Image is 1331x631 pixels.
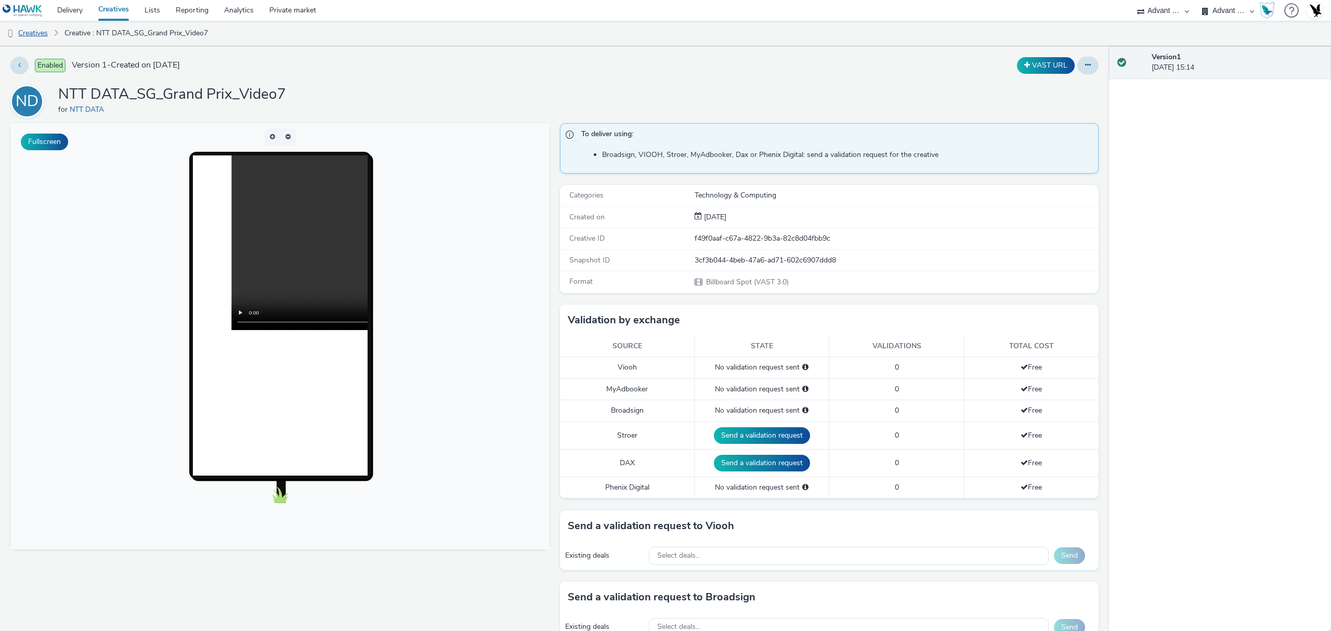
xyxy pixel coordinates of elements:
[895,430,899,440] span: 0
[1021,362,1042,372] span: Free
[565,550,644,561] div: Existing deals
[569,277,593,286] span: Format
[702,212,726,222] div: Creation 26 September 2025, 15:14
[1152,52,1323,73] div: [DATE] 15:14
[895,458,899,468] span: 0
[802,405,808,416] div: Please select a deal below and click on Send to send a validation request to Broadsign.
[895,405,899,415] span: 0
[1021,405,1042,415] span: Free
[700,362,824,373] div: No validation request sent
[1259,2,1275,19] img: Hawk Academy
[58,85,286,104] h1: NTT DATA_SG_Grand Prix_Video7
[829,336,964,357] th: Validations
[1021,430,1042,440] span: Free
[1152,52,1181,62] strong: Version 1
[700,384,824,395] div: No validation request sent
[602,150,1093,160] li: Broadsign, VIOOH, Stroer, MyAdbooker, Dax or Phenix Digital: send a validation request for the cr...
[560,422,695,449] td: Stroer
[802,362,808,373] div: Please select a deal below and click on Send to send a validation request to Viooh.
[895,482,899,492] span: 0
[1017,57,1075,74] button: VAST URL
[802,482,808,493] div: Please select a deal below and click on Send to send a validation request to Phenix Digital.
[10,96,48,106] a: ND
[657,551,700,560] span: Select deals...
[700,482,824,493] div: No validation request sent
[695,233,1098,244] div: f49f0aaf-c67a-4822-9b3a-82c8d04fbb9c
[702,212,726,222] span: [DATE]
[568,589,755,605] h3: Send a validation request to Broadsign
[1259,2,1279,19] a: Hawk Academy
[70,104,108,114] a: NTT DATA
[569,212,605,222] span: Created on
[1021,482,1042,492] span: Free
[1054,547,1085,564] button: Send
[568,312,680,328] h3: Validation by exchange
[568,518,734,534] h3: Send a validation request to Viooh
[21,134,68,150] button: Fullscreen
[695,190,1098,201] div: Technology & Computing
[58,104,70,114] span: for
[569,190,604,200] span: Categories
[802,384,808,395] div: Please select a deal below and click on Send to send a validation request to MyAdbooker.
[560,449,695,477] td: DAX
[59,21,213,46] a: Creative : NTT DATA_SG_Grand Prix_Video7
[5,29,16,39] img: dooh
[700,405,824,416] div: No validation request sent
[895,384,899,394] span: 0
[1014,57,1077,74] div: Duplicate the creative as a VAST URL
[964,336,1099,357] th: Total cost
[72,59,180,71] span: Version 1 - Created on [DATE]
[705,277,789,287] span: Billboard Spot (VAST 3.0)
[16,87,38,116] div: ND
[695,255,1098,266] div: 3cf3b044-4beb-47a6-ad71-602c6907ddd8
[895,362,899,372] span: 0
[1021,458,1042,468] span: Free
[560,477,695,498] td: Phenix Digital
[560,336,695,357] th: Source
[3,4,43,17] img: undefined Logo
[35,59,66,72] span: Enabled
[695,336,829,357] th: State
[569,255,610,265] span: Snapshot ID
[560,400,695,422] td: Broadsign
[1021,384,1042,394] span: Free
[560,357,695,378] td: Viooh
[581,129,1088,142] span: To deliver using:
[714,427,810,444] button: Send a validation request
[714,455,810,471] button: Send a validation request
[1307,3,1323,18] img: Account UK
[569,233,605,243] span: Creative ID
[560,378,695,400] td: MyAdbooker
